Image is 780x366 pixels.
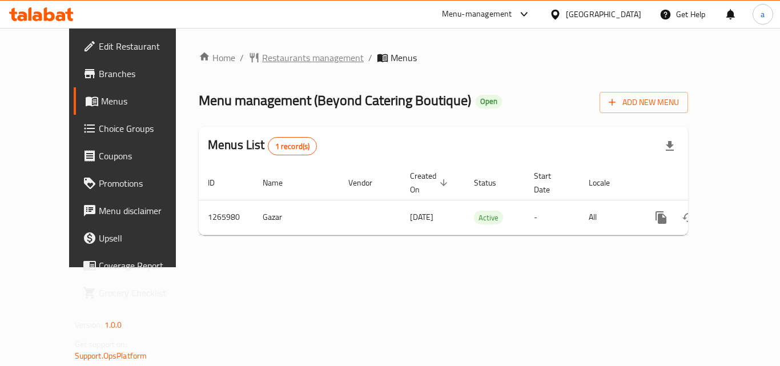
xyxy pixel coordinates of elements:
[74,60,199,87] a: Branches
[474,211,503,224] span: Active
[474,176,511,190] span: Status
[268,141,317,152] span: 1 record(s)
[74,87,199,115] a: Menus
[74,197,199,224] a: Menu disclaimer
[74,279,199,307] a: Grocery Checklist
[761,8,765,21] span: a
[348,176,387,190] span: Vendor
[75,337,127,352] span: Get support on:
[104,317,122,332] span: 1.0.0
[99,67,190,81] span: Branches
[248,51,364,65] a: Restaurants management
[268,137,317,155] div: Total records count
[476,96,502,106] span: Open
[101,94,190,108] span: Menus
[74,33,199,60] a: Edit Restaurant
[476,95,502,108] div: Open
[263,176,297,190] span: Name
[74,170,199,197] a: Promotions
[75,348,147,363] a: Support.OpsPlatform
[254,200,339,235] td: Gazar
[99,231,190,245] span: Upsell
[199,51,688,65] nav: breadcrumb
[99,39,190,53] span: Edit Restaurant
[99,122,190,135] span: Choice Groups
[368,51,372,65] li: /
[74,115,199,142] a: Choice Groups
[199,166,766,235] table: enhanced table
[638,166,766,200] th: Actions
[74,224,199,252] a: Upsell
[525,200,580,235] td: -
[240,51,244,65] li: /
[262,51,364,65] span: Restaurants management
[74,252,199,279] a: Coverage Report
[199,87,471,113] span: Menu management ( Beyond Catering Boutique )
[391,51,417,65] span: Menus
[442,7,512,21] div: Menu-management
[208,176,230,190] span: ID
[656,132,683,160] div: Export file
[208,136,317,155] h2: Menus List
[580,200,638,235] td: All
[410,169,451,196] span: Created On
[99,286,190,300] span: Grocery Checklist
[75,317,103,332] span: Version:
[675,204,702,231] button: Change Status
[648,204,675,231] button: more
[99,149,190,163] span: Coupons
[410,210,433,224] span: [DATE]
[600,92,688,113] button: Add New Menu
[589,176,625,190] span: Locale
[99,176,190,190] span: Promotions
[199,51,235,65] a: Home
[199,200,254,235] td: 1265980
[534,169,566,196] span: Start Date
[99,259,190,272] span: Coverage Report
[609,95,679,110] span: Add New Menu
[74,142,199,170] a: Coupons
[99,204,190,218] span: Menu disclaimer
[566,8,641,21] div: [GEOGRAPHIC_DATA]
